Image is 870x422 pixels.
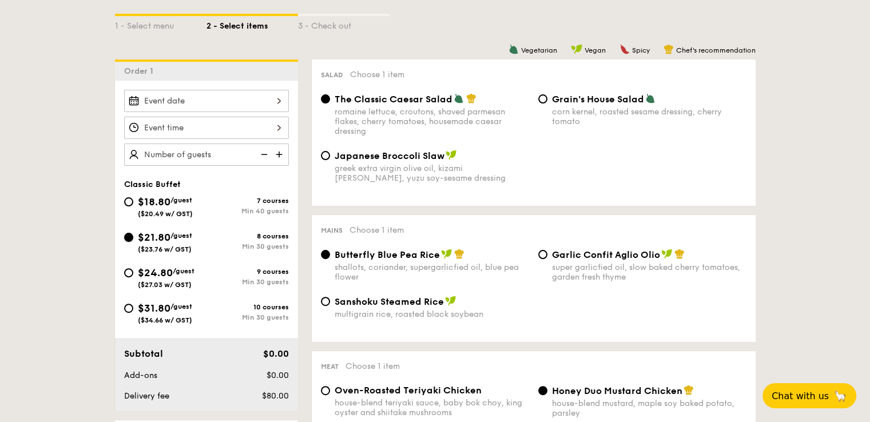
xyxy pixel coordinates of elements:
[521,46,557,54] span: Vegetarian
[124,180,181,189] span: Classic Buffet
[206,207,289,215] div: Min 40 guests
[255,144,272,165] img: icon-reduce.1d2dbef1.svg
[261,391,288,401] span: $80.00
[684,385,694,395] img: icon-chef-hat.a58ddaea.svg
[335,309,529,319] div: multigrain rice, roasted black soybean
[661,249,673,259] img: icon-vegan.f8ff3823.svg
[335,164,529,183] div: greek extra virgin olive oil, kizami [PERSON_NAME], yuzu soy-sesame dressing
[349,225,404,235] span: Choose 1 item
[124,371,157,380] span: Add-ons
[619,44,630,54] img: icon-spicy.37a8142b.svg
[138,281,192,289] span: ($27.03 w/ GST)
[335,398,529,417] div: house-blend teriyaki sauce, baby bok choy, king oyster and shiitake mushrooms
[772,391,829,401] span: Chat with us
[263,348,288,359] span: $0.00
[445,296,456,306] img: icon-vegan.f8ff3823.svg
[762,383,856,408] button: Chat with us🦙
[466,93,476,103] img: icon-chef-hat.a58ddaea.svg
[645,93,656,103] img: icon-vegetarian.fe4039eb.svg
[124,304,133,313] input: $31.80/guest($34.66 w/ GST)10 coursesMin 30 guests
[206,232,289,240] div: 8 courses
[170,302,192,310] span: /guest
[170,232,192,240] span: /guest
[124,90,289,112] input: Event date
[138,231,170,244] span: $21.80
[206,278,289,286] div: Min 30 guests
[552,262,746,282] div: super garlicfied oil, slow baked cherry tomatoes, garden fresh thyme
[446,150,457,160] img: icon-vegan.f8ff3823.svg
[124,348,163,359] span: Subtotal
[335,94,452,105] span: The Classic Caesar Salad
[335,107,529,136] div: romaine lettuce, croutons, shaved parmesan flakes, cherry tomatoes, housemade caesar dressing
[138,245,192,253] span: ($23.76 w/ GST)
[206,16,298,32] div: 2 - Select items
[138,266,173,279] span: $24.80
[509,44,519,54] img: icon-vegetarian.fe4039eb.svg
[664,44,674,54] img: icon-chef-hat.a58ddaea.svg
[538,386,547,395] input: Honey Duo Mustard Chickenhouse-blend mustard, maple soy baked potato, parsley
[170,196,192,204] span: /guest
[585,46,606,54] span: Vegan
[321,297,330,306] input: Sanshoku Steamed Ricemultigrain rice, roasted black soybean
[124,268,133,277] input: $24.80/guest($27.03 w/ GST)9 coursesMin 30 guests
[206,303,289,311] div: 10 courses
[138,196,170,208] span: $18.80
[124,391,169,401] span: Delivery fee
[321,250,330,259] input: Butterfly Blue Pea Riceshallots, coriander, supergarlicfied oil, blue pea flower
[454,93,464,103] img: icon-vegetarian.fe4039eb.svg
[632,46,650,54] span: Spicy
[441,249,452,259] img: icon-vegan.f8ff3823.svg
[138,302,170,314] span: $31.80
[552,94,644,105] span: Grain's House Salad
[335,249,440,260] span: Butterfly Blue Pea Rice
[321,386,330,395] input: Oven-Roasted Teriyaki Chickenhouse-blend teriyaki sauce, baby bok choy, king oyster and shiitake ...
[124,66,158,76] span: Order 1
[552,249,660,260] span: Garlic Confit Aglio Olio
[206,197,289,205] div: 7 courses
[552,385,682,396] span: Honey Duo Mustard Chicken
[552,399,746,418] div: house-blend mustard, maple soy baked potato, parsley
[571,44,582,54] img: icon-vegan.f8ff3823.svg
[124,233,133,242] input: $21.80/guest($23.76 w/ GST)8 coursesMin 30 guests
[124,197,133,206] input: $18.80/guest($20.49 w/ GST)7 coursesMin 40 guests
[321,226,343,234] span: Mains
[833,389,847,403] span: 🦙
[350,70,404,79] span: Choose 1 item
[335,296,444,307] span: Sanshoku Steamed Rice
[335,385,482,396] span: Oven-Roasted Teriyaki Chicken
[538,94,547,103] input: Grain's House Saladcorn kernel, roasted sesame dressing, cherry tomato
[138,210,193,218] span: ($20.49 w/ GST)
[676,46,756,54] span: Chef's recommendation
[674,249,685,259] img: icon-chef-hat.a58ddaea.svg
[552,107,746,126] div: corn kernel, roasted sesame dressing, cherry tomato
[335,150,444,161] span: Japanese Broccoli Slaw
[206,268,289,276] div: 9 courses
[321,94,330,103] input: The Classic Caesar Saladromaine lettuce, croutons, shaved parmesan flakes, cherry tomatoes, house...
[206,242,289,250] div: Min 30 guests
[138,316,192,324] span: ($34.66 w/ GST)
[115,16,206,32] div: 1 - Select menu
[173,267,194,275] span: /guest
[124,117,289,139] input: Event time
[454,249,464,259] img: icon-chef-hat.a58ddaea.svg
[321,151,330,160] input: Japanese Broccoli Slawgreek extra virgin olive oil, kizami [PERSON_NAME], yuzu soy-sesame dressing
[321,363,339,371] span: Meat
[124,144,289,166] input: Number of guests
[206,313,289,321] div: Min 30 guests
[345,361,400,371] span: Choose 1 item
[321,71,343,79] span: Salad
[538,250,547,259] input: Garlic Confit Aglio Oliosuper garlicfied oil, slow baked cherry tomatoes, garden fresh thyme
[272,144,289,165] img: icon-add.58712e84.svg
[298,16,390,32] div: 3 - Check out
[335,262,529,282] div: shallots, coriander, supergarlicfied oil, blue pea flower
[266,371,288,380] span: $0.00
